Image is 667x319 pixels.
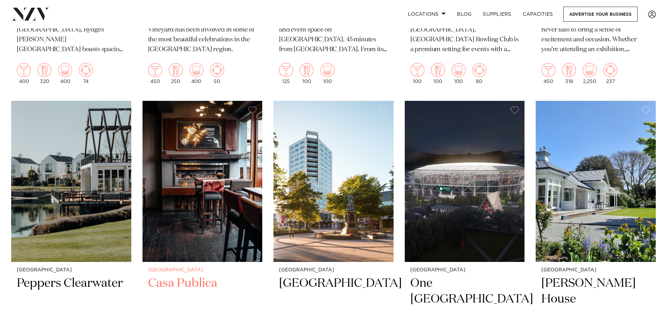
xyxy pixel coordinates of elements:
[17,63,31,77] img: cocktail.png
[189,63,203,84] div: 400
[431,63,445,84] div: 100
[410,268,519,273] small: [GEOGRAPHIC_DATA]
[410,63,424,84] div: 100
[17,16,126,55] p: Situated in the heart of the [GEOGRAPHIC_DATA], Rydges [PERSON_NAME] [GEOGRAPHIC_DATA] boasts spa...
[58,63,72,77] img: theatre.png
[148,63,162,77] img: cocktail.png
[279,63,293,77] img: cocktail.png
[17,63,31,84] div: 400
[410,16,519,55] p: Set in the charming suburb of [GEOGRAPHIC_DATA], [GEOGRAPHIC_DATA] Bowling Club is a premium sett...
[451,7,477,22] a: BLOG
[583,63,597,84] div: 2,250
[58,63,72,84] div: 400
[79,63,93,84] div: 74
[562,63,576,84] div: 318
[541,268,650,273] small: [GEOGRAPHIC_DATA]
[79,63,93,77] img: meeting.png
[517,7,559,22] a: Capacities
[279,268,388,273] small: [GEOGRAPHIC_DATA]
[477,7,517,22] a: SUPPLIERS
[210,63,224,84] div: 50
[541,63,555,77] img: cocktail.png
[148,63,162,84] div: 450
[279,16,388,55] p: The Hilltop is an upmarket wedding and event space on [GEOGRAPHIC_DATA], 45 minutes from [GEOGRAP...
[431,63,445,77] img: dining.png
[563,7,638,22] a: Advertise your business
[472,63,486,84] div: 80
[11,8,49,20] img: nzv-logo.png
[402,7,451,22] a: Locations
[320,63,334,77] img: theatre.png
[603,63,617,77] img: meeting.png
[148,268,257,273] small: [GEOGRAPHIC_DATA]
[210,63,224,77] img: meeting.png
[37,63,51,77] img: dining.png
[472,63,486,77] img: meeting.png
[410,63,424,77] img: cocktail.png
[300,63,314,84] div: 100
[562,63,576,77] img: dining.png
[320,63,334,84] div: 100
[300,63,314,77] img: dining.png
[603,63,617,84] div: 237
[541,16,650,55] p: Heading to the [GEOGRAPHIC_DATA] never fails to bring a sense of excitement and occasion. Whether...
[17,268,126,273] small: [GEOGRAPHIC_DATA]
[148,16,257,55] p: For many years, [PERSON_NAME] Vineyard has been involved in some of the most beautiful celebratio...
[452,63,466,84] div: 100
[189,63,203,77] img: theatre.png
[169,63,183,84] div: 250
[37,63,51,84] div: 320
[279,63,293,84] div: 125
[583,63,597,77] img: theatre.png
[452,63,466,77] img: theatre.png
[405,101,525,262] img: Aerial view of One New Zealand Stadium at night
[169,63,183,77] img: dining.png
[541,63,555,84] div: 450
